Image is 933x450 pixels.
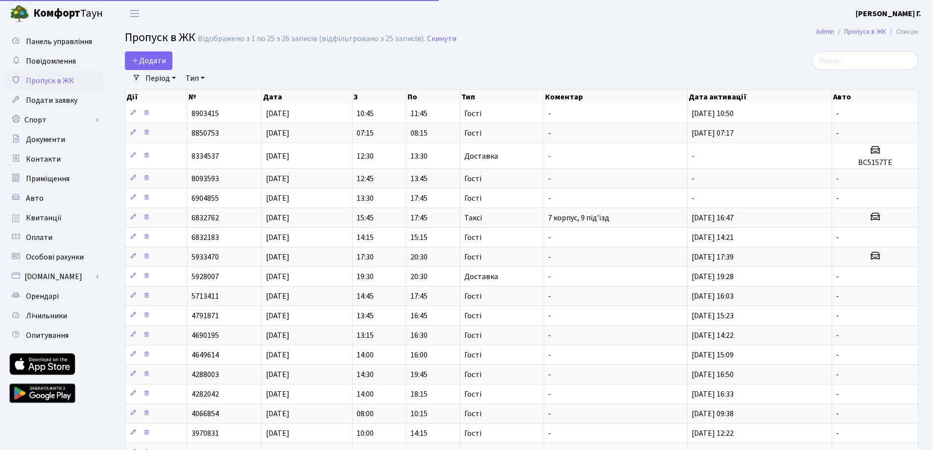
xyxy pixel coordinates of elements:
span: 6904855 [191,193,219,204]
span: 6832762 [191,213,219,223]
span: 4649614 [191,350,219,360]
span: [DATE] 16:47 [692,213,734,223]
span: Таксі [464,214,482,222]
a: Admin [816,26,834,37]
span: Таун [33,5,103,22]
span: 19:30 [357,271,374,282]
span: 8850753 [191,128,219,139]
span: 5933470 [191,252,219,262]
span: Орендарі [26,291,59,302]
span: 10:00 [357,428,374,439]
a: Повідомлення [5,51,103,71]
span: - [548,151,551,162]
span: - [836,291,839,302]
a: Контакти [5,149,103,169]
a: Спорт [5,110,103,130]
span: 8334537 [191,151,219,162]
b: Комфорт [33,5,80,21]
a: Подати заявку [5,91,103,110]
span: 7 корпус, 9 під'їзд [548,213,609,223]
span: [DATE] 19:28 [692,271,734,282]
th: Дії [125,90,188,104]
span: Приміщення [26,173,70,184]
span: [DATE] 09:38 [692,408,734,419]
a: Панель управління [5,32,103,51]
span: 14:15 [410,428,428,439]
span: 3970831 [191,428,219,439]
th: Дата активації [688,90,832,104]
span: 14:15 [357,232,374,243]
span: 20:30 [410,271,428,282]
span: 17:45 [410,213,428,223]
span: - [836,389,839,400]
span: [DATE] 12:22 [692,428,734,439]
span: - [548,408,551,419]
span: 17:30 [357,252,374,262]
span: Подати заявку [26,95,77,106]
span: 07:15 [357,128,374,139]
span: [DATE] [266,193,289,204]
span: 4066854 [191,408,219,419]
span: - [836,369,839,380]
span: 4791871 [191,310,219,321]
span: Гості [464,253,481,261]
a: Додати [125,51,172,70]
span: - [548,271,551,282]
span: - [836,310,839,321]
span: [DATE] 14:22 [692,330,734,341]
span: 13:30 [357,193,374,204]
span: - [548,389,551,400]
span: 14:00 [357,350,374,360]
span: 18:15 [410,389,428,400]
span: - [836,108,839,119]
span: [DATE] 15:23 [692,310,734,321]
span: 4288003 [191,369,219,380]
span: 11:45 [410,108,428,119]
span: - [836,173,839,184]
h5: ВС5157ТЕ [836,158,914,167]
span: [DATE] [266,330,289,341]
span: - [836,128,839,139]
span: 5713411 [191,291,219,302]
span: [DATE] [266,369,289,380]
span: Доставка [464,152,498,160]
span: 13:45 [357,310,374,321]
nav: breadcrumb [801,22,933,42]
span: 08:00 [357,408,374,419]
b: [PERSON_NAME] Г. [856,8,921,19]
span: - [692,151,694,162]
li: Список [886,26,918,37]
span: 12:30 [357,151,374,162]
span: [DATE] [266,350,289,360]
span: - [836,350,839,360]
th: Коментар [544,90,687,104]
span: [DATE] 07:17 [692,128,734,139]
span: Гості [464,332,481,339]
span: [DATE] [266,108,289,119]
span: [DATE] [266,291,289,302]
span: - [548,291,551,302]
a: Пропуск в ЖК [5,71,103,91]
a: [DOMAIN_NAME] [5,267,103,286]
a: Опитування [5,326,103,345]
span: Гості [464,129,481,137]
span: [DATE] [266,408,289,419]
a: Пропуск в ЖК [844,26,886,37]
span: Гості [464,234,481,241]
span: 16:45 [410,310,428,321]
span: - [548,252,551,262]
a: Період [142,70,180,87]
span: [DATE] 16:03 [692,291,734,302]
a: Квитанції [5,208,103,228]
span: [DATE] [266,389,289,400]
span: 13:15 [357,330,374,341]
span: 13:45 [410,173,428,184]
span: Лічильники [26,310,67,321]
th: Авто [832,90,918,104]
input: Пошук... [812,51,918,70]
span: Гості [464,110,481,118]
img: logo.png [10,4,29,24]
span: 14:00 [357,389,374,400]
span: - [548,108,551,119]
span: 20:30 [410,252,428,262]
